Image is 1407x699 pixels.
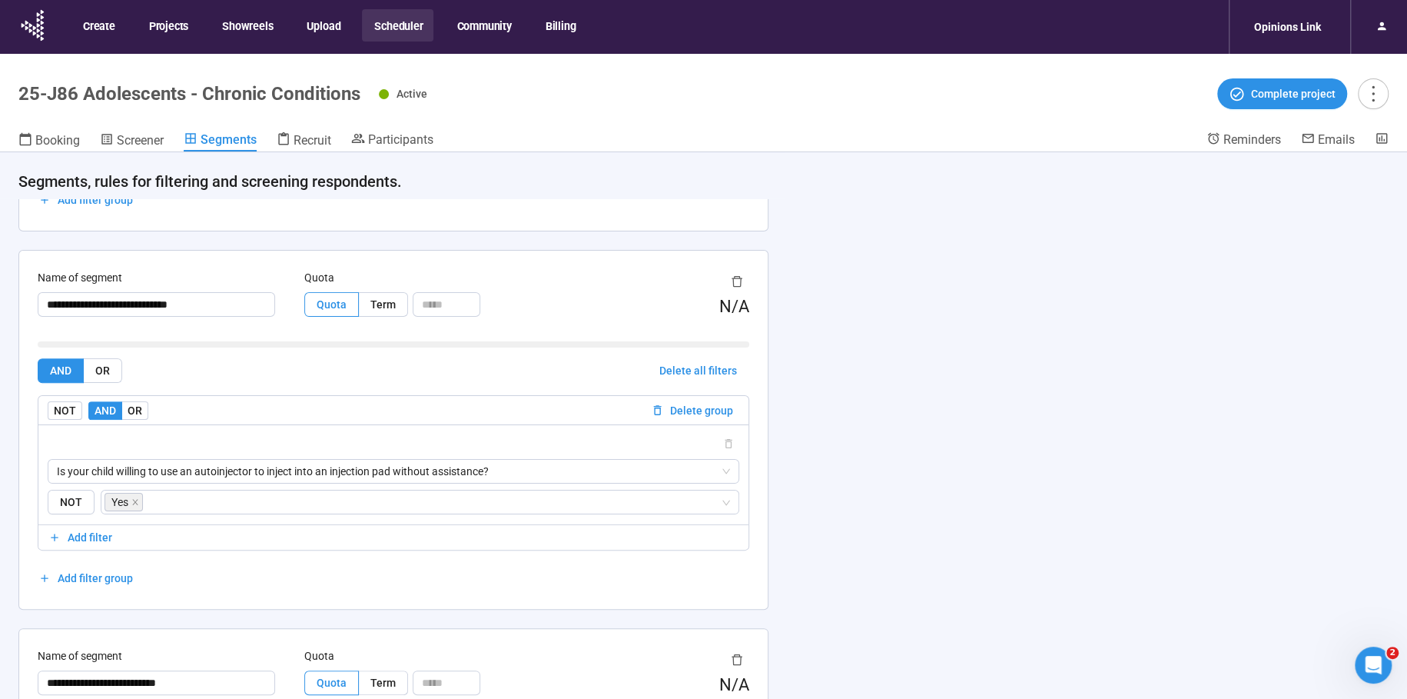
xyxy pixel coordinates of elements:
[1301,131,1355,150] a: Emails
[1355,647,1392,684] iframe: Intercom live chat
[1358,78,1389,109] button: more
[137,9,199,42] button: Projects
[184,131,257,151] a: Segments
[58,191,133,208] span: Add filter group
[117,133,164,148] span: Screener
[351,131,433,150] a: Participants
[18,171,1376,192] h4: Segments, rules for filtering and screening respondents.
[1386,647,1399,659] span: 2
[38,647,122,664] label: Name of segment
[35,133,80,148] span: Booking
[362,9,433,42] button: Scheduler
[719,294,749,321] div: N/A
[397,88,427,100] span: Active
[719,672,749,699] div: N/A
[38,525,748,550] button: Add filter
[38,188,134,212] button: Add filter group
[38,566,134,591] button: Add filter group
[50,364,71,377] span: AND
[304,647,334,664] label: Quota
[68,529,112,546] span: Add filter
[725,647,749,672] button: delete
[38,269,122,286] label: Name of segment
[444,9,522,42] button: Community
[370,298,396,311] span: Term
[294,9,351,42] button: Upload
[57,460,730,483] span: Is your child willing to use an autoinjector to inject into an injection pad without assistance?
[1362,83,1383,104] span: more
[647,358,749,383] button: Delete all filters
[368,132,433,147] span: Participants
[1245,12,1330,42] div: Opinions Link
[210,9,284,42] button: Showreels
[1206,131,1281,150] a: Reminders
[111,494,128,511] span: Yes
[1223,132,1281,147] span: Reminders
[277,131,331,151] a: Recruit
[645,401,739,420] button: Delete group
[71,9,126,42] button: Create
[294,133,331,148] span: Recruit
[105,493,143,511] span: Yes
[1217,78,1347,109] button: Complete project
[18,131,80,151] a: Booking
[370,677,396,689] span: Term
[1251,85,1336,102] span: Complete project
[731,654,743,666] span: delete
[128,404,142,417] span: OR
[58,570,133,587] span: Add filter group
[131,498,139,506] span: close
[533,9,587,42] button: Billing
[95,364,110,377] span: OR
[95,404,116,417] span: AND
[659,362,737,379] span: Delete all filters
[731,275,743,288] span: delete
[304,269,334,286] label: Quota
[100,131,164,151] a: Screener
[317,298,347,311] span: Quota
[670,402,733,419] span: Delete group
[725,269,749,294] button: delete
[1318,132,1355,147] span: Emails
[317,677,347,689] span: Quota
[18,83,360,105] h1: 25-J86 Adolescents - Chronic Conditions
[201,132,257,147] span: Segments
